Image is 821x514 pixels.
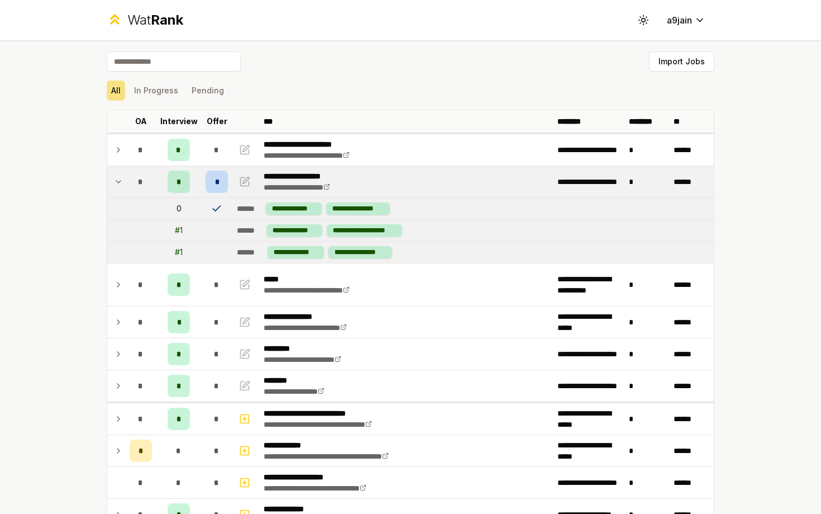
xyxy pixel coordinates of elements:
[160,116,198,127] p: Interview
[649,51,714,72] button: Import Jobs
[187,81,228,101] button: Pending
[107,81,125,101] button: All
[175,225,183,236] div: # 1
[107,11,183,29] a: WatRank
[667,13,692,27] span: a9jain
[207,116,227,127] p: Offer
[658,10,714,30] button: a9jain
[156,198,201,219] td: 0
[130,81,183,101] button: In Progress
[175,247,183,258] div: # 1
[135,116,147,127] p: OA
[151,12,183,28] span: Rank
[127,11,183,29] div: Wat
